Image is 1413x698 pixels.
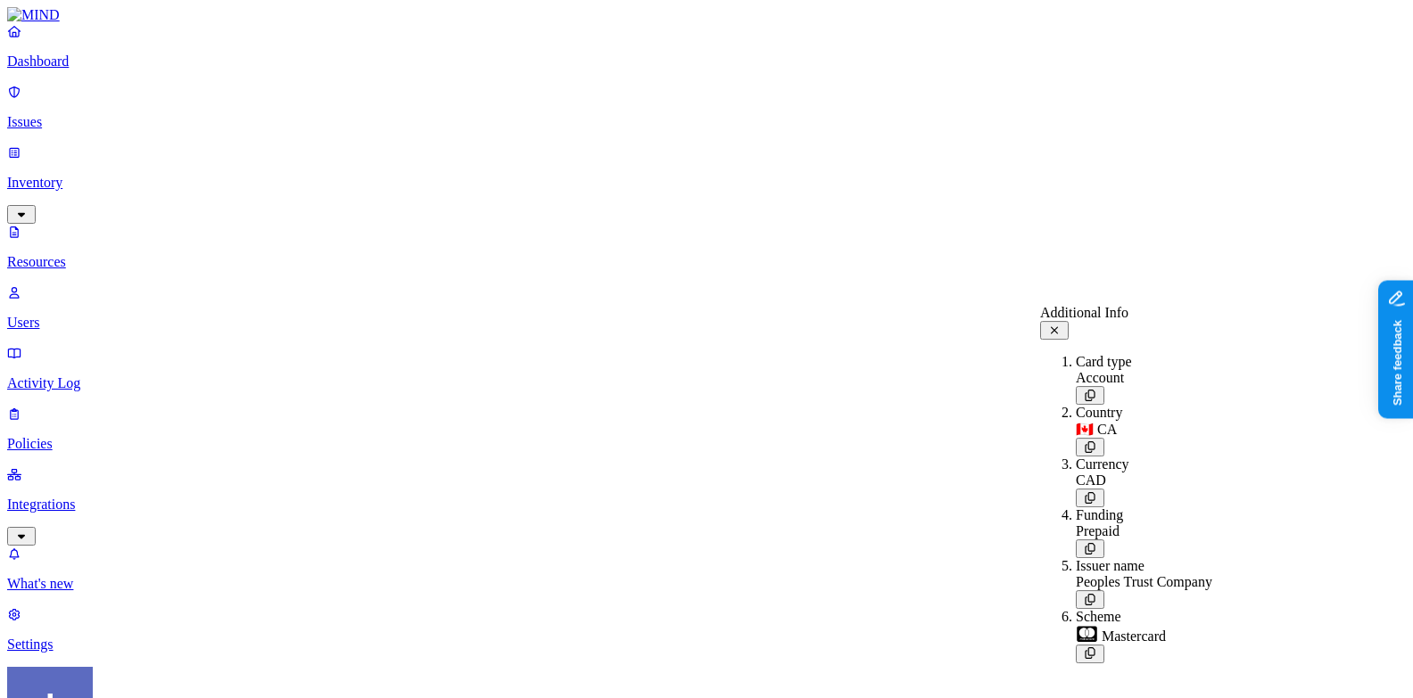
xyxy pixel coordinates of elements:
[7,53,1406,70] p: Dashboard
[1076,609,1121,624] span: Scheme
[7,175,1406,191] p: Inventory
[1076,574,1212,590] div: Peoples Trust Company
[1076,456,1129,472] span: Currency
[1076,523,1212,539] div: Prepaid
[7,576,1406,592] p: What's new
[7,315,1406,331] p: Users
[1076,354,1132,369] span: Card type
[1076,421,1212,438] div: 🇨🇦 CA
[1076,507,1123,522] span: Funding
[1076,405,1122,420] span: Country
[1040,305,1212,321] div: Additional Info
[1076,370,1212,386] div: Account
[7,436,1406,452] p: Policies
[7,114,1406,130] p: Issues
[1076,472,1212,489] div: CAD
[7,375,1406,391] p: Activity Log
[7,497,1406,513] p: Integrations
[1076,625,1212,645] div: Mastercard
[7,254,1406,270] p: Resources
[7,7,60,23] img: MIND
[7,636,1406,653] p: Settings
[1076,558,1144,573] span: Issuer name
